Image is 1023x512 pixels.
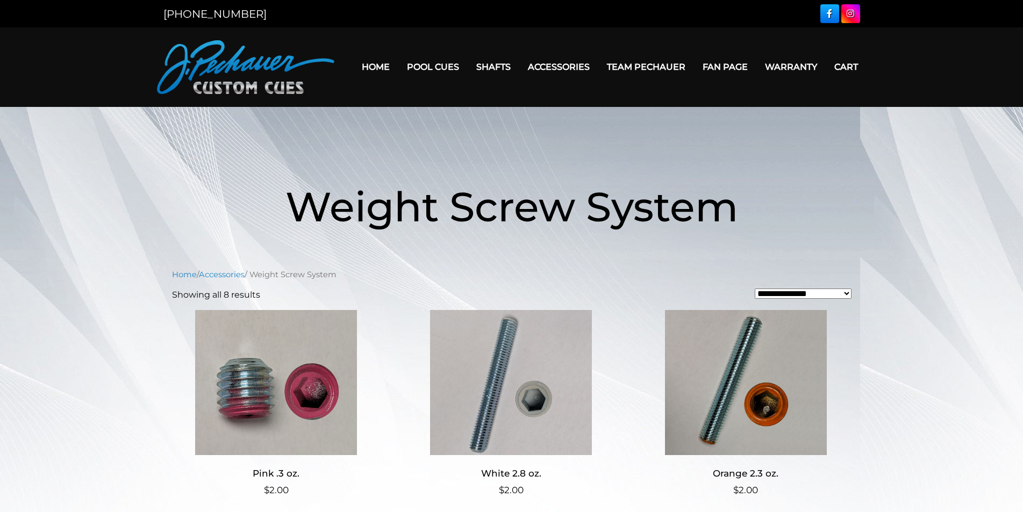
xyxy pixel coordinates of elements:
img: White 2.8 oz. [406,310,616,455]
select: Shop order [755,289,852,299]
a: Team Pechauer [598,53,694,81]
span: Weight Screw System [285,182,738,232]
a: Cart [826,53,867,81]
img: Orange 2.3 oz. [641,310,850,455]
a: Fan Page [694,53,756,81]
bdi: 2.00 [733,485,758,495]
a: Orange 2.3 oz. $2.00 [641,310,850,497]
a: Home [353,53,398,81]
nav: Breadcrumb [172,269,852,280]
a: Warranty [756,53,826,81]
a: Home [172,270,197,279]
bdi: 2.00 [264,485,289,495]
h2: Pink .3 oz. [172,464,381,484]
a: [PHONE_NUMBER] [163,8,267,20]
h2: Orange 2.3 oz. [641,464,850,484]
h2: White 2.8 oz. [406,464,616,484]
a: Shafts [468,53,519,81]
a: Accessories [199,270,245,279]
a: Pool Cues [398,53,468,81]
a: White 2.8 oz. $2.00 [406,310,616,497]
img: Pink .3 oz. [172,310,381,455]
img: Pechauer Custom Cues [157,40,334,94]
p: Showing all 8 results [172,289,260,301]
span: $ [499,485,504,495]
span: $ [733,485,739,495]
bdi: 2.00 [499,485,524,495]
a: Pink .3 oz. $2.00 [172,310,381,497]
span: $ [264,485,269,495]
a: Accessories [519,53,598,81]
